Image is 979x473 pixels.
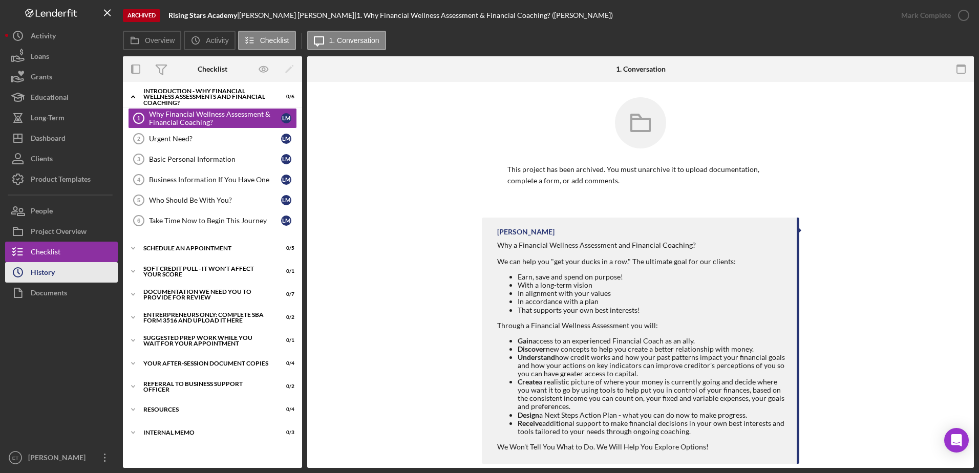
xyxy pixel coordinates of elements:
[497,443,786,451] div: We Won't Tell You What to Do. We Will Help You Explore Options!
[5,46,118,67] button: Loans
[149,135,281,143] div: Urgent Need?
[276,383,294,390] div: 0 / 2
[497,241,786,314] div: Why a Financial Wellness Assessment and Financial Coaching? We can help you "get your ducks in a ...
[31,169,91,192] div: Product Templates
[281,195,291,205] div: L M
[143,88,269,106] div: Introduction - Why Financial Wellness Assessments and Financial Coaching?
[518,345,786,353] li: new concepts to help you create a better relationship with money.
[137,136,140,142] tspan: 2
[281,154,291,164] div: L M
[5,283,118,303] button: Documents
[5,26,118,46] button: Activity
[518,411,786,419] li: a Next Steps Action Plan - what you can do now to make progress.
[5,67,118,87] button: Grants
[128,108,297,128] a: 1Why Financial Wellness Assessment & Financial Coaching?LM
[507,164,774,187] p: This project has been archived. You must unarchive it to upload documentation, complete a form, o...
[128,128,297,149] a: 2Urgent Need?LM
[31,201,53,224] div: People
[31,46,49,69] div: Loans
[497,228,555,236] div: [PERSON_NAME]
[31,262,55,285] div: History
[5,242,118,262] button: Checklist
[944,428,969,453] div: Open Intercom Messenger
[168,11,239,19] div: |
[518,281,786,289] li: With a long-term vision
[31,148,53,171] div: Clients
[149,196,281,204] div: Who Should Be With You?
[168,11,237,19] b: Rising Stars Academy
[276,429,294,436] div: 0 / 3
[518,306,786,314] li: That supports your own best interests!
[128,149,297,169] a: 3Basic Personal InformationLM
[891,5,974,26] button: Mark Complete
[276,94,294,100] div: 0 / 6
[31,242,60,265] div: Checklist
[276,406,294,413] div: 0 / 4
[137,177,141,183] tspan: 4
[497,321,786,436] div: Through a Financial Wellness Assessment you will:
[143,335,269,347] div: Suggested Prep Work While You Wait For Your Appointment
[5,87,118,107] button: Educational
[518,419,542,427] strong: Receive
[276,245,294,251] div: 0 / 5
[137,115,140,121] tspan: 1
[356,11,613,19] div: 1. Why Financial Wellness Assessment & Financial Coaching? ([PERSON_NAME])
[123,31,181,50] button: Overview
[31,26,56,49] div: Activity
[184,31,235,50] button: Activity
[149,176,281,184] div: Business Information If You Have One
[128,210,297,231] a: 6Take Time Now to Begin This JourneyLM
[31,221,87,244] div: Project Overview
[149,217,281,225] div: Take Time Now to Begin This Journey
[198,65,227,73] div: Checklist
[329,36,379,45] label: 1. Conversation
[616,65,666,73] div: 1. Conversation
[206,36,228,45] label: Activity
[143,245,269,251] div: Schedule An Appointment
[143,360,269,367] div: Your After-Session Document Copies
[128,169,297,190] a: 4Business Information If You Have OneLM
[137,197,140,203] tspan: 5
[276,314,294,320] div: 0 / 2
[281,216,291,226] div: L M
[5,262,118,283] button: History
[901,5,951,26] div: Mark Complete
[128,190,297,210] a: 5Who Should Be With You?LM
[239,11,356,19] div: [PERSON_NAME] [PERSON_NAME] |
[5,107,118,128] button: Long-Term
[5,148,118,169] button: Clients
[5,128,118,148] button: Dashboard
[307,31,386,50] button: 1. Conversation
[31,283,67,306] div: Documents
[276,291,294,297] div: 0 / 7
[518,419,786,436] li: additional support to make financial decisions in your own best interests and tools tailored to y...
[518,345,546,353] strong: Discover
[276,268,294,274] div: 0 / 1
[143,266,269,277] div: Soft Credit Pull - it won't affect your score
[518,411,539,419] strong: Design
[518,378,786,411] li: a realistic picture of where your money is currently going and decide where you want it to go by ...
[143,289,269,300] div: Documentation We Need You To Provide For Review
[276,337,294,343] div: 0 / 1
[5,201,118,221] button: People
[149,155,281,163] div: Basic Personal Information
[281,134,291,144] div: L M
[518,353,555,361] strong: Understand
[26,447,92,470] div: [PERSON_NAME]
[143,312,269,324] div: Entrerpreneurs Only: Complete SBA Form 3516 and Upload it Here
[518,336,533,345] strong: Gain
[5,169,118,189] button: Product Templates
[281,113,291,123] div: L M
